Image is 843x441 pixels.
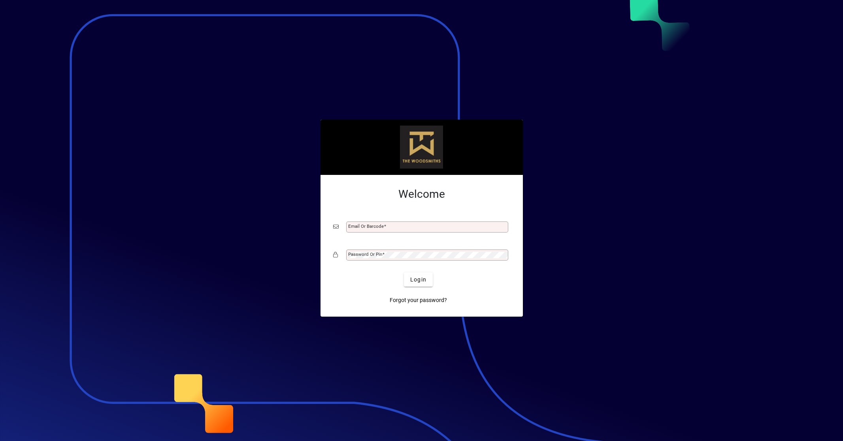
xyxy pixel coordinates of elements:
button: Login [404,272,433,287]
h2: Welcome [333,188,510,201]
span: Forgot your password? [390,296,447,304]
span: Login [410,276,426,284]
mat-label: Email or Barcode [348,223,384,229]
mat-label: Password or Pin [348,251,382,257]
a: Forgot your password? [387,293,450,307]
